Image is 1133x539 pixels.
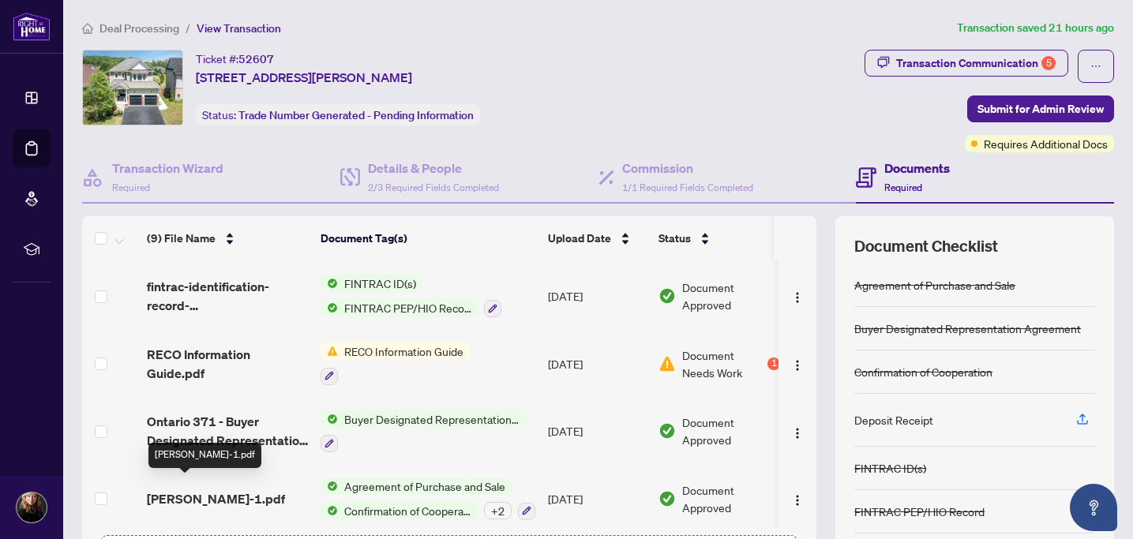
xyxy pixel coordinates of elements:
span: RECO Information Guide.pdf [147,345,308,383]
td: [DATE] [542,398,652,466]
img: Status Icon [321,342,338,360]
div: 5 [1041,56,1056,70]
button: Submit for Admin Review [967,95,1114,122]
img: Document Status [658,355,676,372]
span: Required [884,182,922,193]
span: 52607 [238,52,274,66]
span: Ontario 371 - Buyer Designated Representation Agreement - Authority for Purchase or Lease.pdf [147,412,308,450]
div: Agreement of Purchase and Sale [854,276,1015,294]
span: FINTRAC PEP/HIO Record [338,299,478,316]
button: Status IconBuyer Designated Representation Agreement [321,410,525,453]
button: Logo [785,351,810,376]
button: Logo [785,283,810,309]
li: / [186,19,190,37]
button: Open asap [1070,484,1117,531]
img: Profile Icon [17,492,47,522]
span: (9) File Name [147,230,216,247]
span: 2/3 Required Fields Completed [368,182,499,193]
span: Agreement of Purchase and Sale [338,477,512,495]
h4: Transaction Wizard [112,159,223,178]
td: [DATE] [542,330,652,398]
img: Document Status [658,422,676,440]
img: Logo [791,427,804,440]
th: Upload Date [542,216,652,260]
span: Document Approved [682,279,780,313]
button: Status IconRECO Information Guide [321,342,470,385]
td: [DATE] [542,262,652,330]
span: Submit for Admin Review [977,96,1104,122]
img: Status Icon [321,502,338,519]
span: [PERSON_NAME]-1.pdf [147,489,285,508]
button: Transaction Communication5 [865,50,1068,77]
span: Required [112,182,150,193]
span: Document Checklist [854,235,998,257]
article: Transaction saved 21 hours ago [957,19,1114,37]
div: FINTRAC ID(s) [854,459,926,477]
span: Requires Additional Docs [984,135,1108,152]
div: Confirmation of Cooperation [854,363,992,380]
th: Document Tag(s) [314,216,542,260]
button: Status IconAgreement of Purchase and SaleStatus IconConfirmation of Cooperation+2 [321,477,535,520]
td: [DATE] [542,465,652,533]
span: fintrac-identification-record-[PERSON_NAME]-20250911-071635.pdf [147,277,308,315]
button: Logo [785,486,810,511]
h4: Documents [884,159,950,178]
h4: Details & People [368,159,499,178]
img: Status Icon [321,299,338,316]
img: Logo [791,359,804,372]
div: + 2 [484,502,512,519]
span: Document Needs Work [682,346,764,381]
div: Buyer Designated Representation Agreement [854,320,1081,337]
div: Ticket #: [196,50,274,68]
span: View Transaction [197,21,281,36]
span: Status [658,230,691,247]
img: IMG-S12369183_1.jpg [83,51,182,125]
span: ellipsis [1090,61,1101,72]
span: [STREET_ADDRESS][PERSON_NAME] [196,68,412,87]
button: Status IconFINTRAC ID(s)Status IconFINTRAC PEP/HIO Record [321,275,501,317]
img: Logo [791,494,804,507]
th: (9) File Name [141,216,314,260]
div: Transaction Communication [896,51,1056,76]
img: Document Status [658,490,676,507]
span: home [82,23,93,34]
span: Upload Date [548,230,611,247]
img: Logo [791,291,804,304]
div: 1 [767,357,780,370]
span: RECO Information Guide [338,342,470,360]
img: Status Icon [321,477,338,495]
div: Status: [196,104,480,125]
span: Trade Number Generated - Pending Information [238,108,474,122]
span: Buyer Designated Representation Agreement [338,410,525,428]
h4: Commission [622,159,753,178]
img: Status Icon [321,275,338,292]
th: Status [652,216,786,260]
img: Document Status [658,287,676,305]
span: Deal Processing [99,21,179,36]
img: Status Icon [321,410,338,428]
div: Deposit Receipt [854,411,933,429]
span: FINTRAC ID(s) [338,275,422,292]
span: 1/1 Required Fields Completed [622,182,753,193]
span: Document Approved [682,414,780,448]
div: FINTRAC PEP/HIO Record [854,503,985,520]
div: [PERSON_NAME]-1.pdf [148,443,261,468]
button: Logo [785,418,810,444]
img: logo [13,12,51,41]
span: Confirmation of Cooperation [338,502,478,519]
span: Document Approved [682,481,780,516]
